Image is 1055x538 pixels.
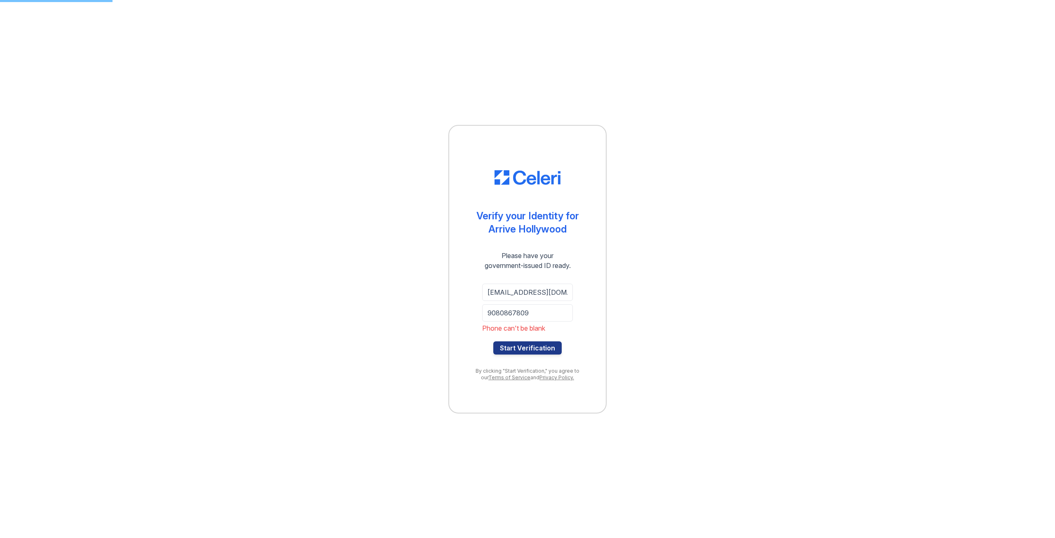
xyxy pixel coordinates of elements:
a: Privacy Policy. [539,374,574,381]
input: Email [482,284,573,301]
img: CE_Logo_Blue-a8612792a0a2168367f1c8372b55b34899dd931a85d93a1a3d3e32e68fde9ad4.png [495,170,560,185]
div: Please have your government-issued ID ready. [470,251,586,270]
input: Phone [482,304,573,322]
div: Verify your Identity for Arrive Hollywood [476,209,579,236]
div: By clicking "Start Verification," you agree to our and [466,368,589,381]
button: Start Verification [493,341,562,355]
a: Terms of Service [488,374,530,381]
div: Phone can't be blank [482,323,573,333]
